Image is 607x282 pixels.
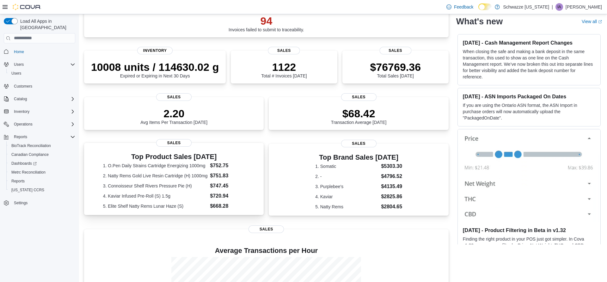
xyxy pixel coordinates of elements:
[156,139,192,147] span: Sales
[156,93,192,101] span: Sales
[456,16,503,27] h2: What's new
[463,102,595,121] p: If you are using the Ontario ASN format, the ASN Import in purchase orders will now automatically...
[103,162,208,169] dt: 1. O.Pen Daily Strains Cartridge Energizing 1000mg
[11,199,75,207] span: Settings
[103,153,245,161] h3: Top Product Sales [DATE]
[582,19,602,24] a: View allExternal link
[261,61,307,73] p: 1122
[14,122,33,127] span: Operations
[1,47,78,56] button: Home
[11,133,30,141] button: Reports
[11,143,51,148] span: BioTrack Reconciliation
[137,47,173,54] span: Inventory
[140,107,207,120] p: 2.20
[552,3,553,11] p: |
[463,236,595,267] p: Finding the right product in your POS just got simpler. In Cova v1.32, you can now filter by Pric...
[13,4,41,10] img: Cova
[14,200,28,205] span: Settings
[11,170,46,175] span: Metrc Reconciliation
[6,150,78,159] button: Canadian Compliance
[315,183,378,190] dt: 3. Purplebee's
[229,15,304,27] p: 94
[210,182,245,190] dd: $747.45
[18,18,75,31] span: Load All Apps in [GEOGRAPHIC_DATA]
[9,186,47,194] a: [US_STATE] CCRS
[9,177,27,185] a: Reports
[381,183,402,190] dd: $4135.49
[1,198,78,207] button: Settings
[11,120,35,128] button: Operations
[11,48,75,56] span: Home
[91,61,219,73] p: 10008 units / 114630.02 g
[11,108,75,115] span: Inventory
[11,71,21,76] span: Users
[103,173,208,179] dt: 2. Natty Rems Gold Live Resin Cartridge (H) 1000mg
[11,187,44,193] span: [US_STATE] CCRS
[444,1,476,13] a: Feedback
[9,169,48,176] a: Metrc Reconciliation
[6,186,78,194] button: [US_STATE] CCRS
[210,162,245,169] dd: $752.75
[4,45,75,224] nav: Complex example
[14,96,27,101] span: Catalog
[14,49,24,54] span: Home
[11,199,30,207] a: Settings
[315,154,402,161] h3: Top Brand Sales [DATE]
[11,179,25,184] span: Reports
[1,60,78,69] button: Users
[11,48,27,56] a: Home
[9,151,75,158] span: Canadian Compliance
[598,20,602,24] svg: External link
[315,163,378,169] dt: 1. Somatic
[1,132,78,141] button: Reports
[341,93,377,101] span: Sales
[1,82,78,91] button: Customers
[381,162,402,170] dd: $5303.30
[91,61,219,78] div: Expired or Expiring in Next 30 Days
[89,247,444,254] h4: Average Transactions per Hour
[1,107,78,116] button: Inventory
[14,134,27,139] span: Reports
[463,48,595,80] p: When closing the safe and making a bank deposit in the same transaction, this used to show as one...
[1,120,78,129] button: Operations
[11,95,29,103] button: Catalog
[463,227,595,233] h3: [DATE] - Product Filtering in Beta in v1.32
[1,95,78,103] button: Catalog
[14,62,24,67] span: Users
[454,4,473,10] span: Feedback
[463,93,595,100] h3: [DATE] - ASN Imports Packaged On Dates
[6,168,78,177] button: Metrc Reconciliation
[103,193,208,199] dt: 4. Kaviar Infused Pre-Roll (S) 1.5g
[331,107,387,120] p: $68.42
[11,83,35,90] a: Customers
[370,61,421,78] div: Total Sales [DATE]
[381,193,402,200] dd: $2825.86
[331,107,387,125] div: Transaction Average [DATE]
[555,3,563,11] div: Isaac Atencio
[268,47,300,54] span: Sales
[11,152,49,157] span: Canadian Compliance
[9,70,24,77] a: Users
[11,61,26,68] button: Users
[370,61,421,73] p: $76769.36
[6,141,78,150] button: BioTrack Reconciliation
[381,173,402,180] dd: $4796.52
[341,140,377,147] span: Sales
[9,169,75,176] span: Metrc Reconciliation
[478,3,492,10] input: Dark Mode
[9,177,75,185] span: Reports
[9,160,39,167] a: Dashboards
[9,160,75,167] span: Dashboards
[6,177,78,186] button: Reports
[379,47,411,54] span: Sales
[11,108,32,115] button: Inventory
[210,202,245,210] dd: $668.28
[557,3,561,11] span: IA
[103,203,208,209] dt: 5. Elite Shelf Natty Rems Lunar Haze (S)
[11,161,37,166] span: Dashboards
[6,69,78,78] button: Users
[11,61,75,68] span: Users
[9,70,75,77] span: Users
[9,186,75,194] span: Washington CCRS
